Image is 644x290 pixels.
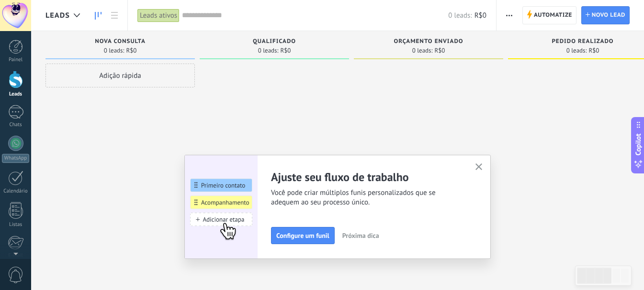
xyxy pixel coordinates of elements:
span: Novo lead [592,7,625,24]
div: Leads [2,91,30,97]
div: Qualificado [204,38,344,46]
div: Nova consulta [50,38,190,46]
a: Lista [106,6,123,25]
button: Mais [502,6,516,24]
span: 0 leads: [258,48,279,54]
a: Leads [90,6,106,25]
span: Orçamento enviado [394,38,463,45]
span: R$0 [475,11,486,20]
span: Nova consulta [95,38,146,45]
a: Automatize [522,6,576,24]
span: Próxima dica [342,232,379,239]
span: Automatize [534,7,572,24]
span: 0 leads: [448,11,472,20]
span: Configure um funil [276,232,329,239]
span: R$0 [588,48,599,54]
h2: Ajuste seu fluxo de trabalho [271,170,463,184]
button: Configure um funil [271,227,335,244]
span: Copilot [633,133,643,155]
div: Calendário [2,188,30,194]
a: Novo lead [581,6,630,24]
button: Próxima dica [338,228,384,243]
span: Qualificado [253,38,296,45]
span: Pedido realizado [552,38,613,45]
div: Adição rápida [45,64,195,87]
div: Listas [2,222,30,228]
span: Você pode criar múltiplos funis personalizados que se adequem ao seu processo único. [271,188,463,207]
div: Orçamento enviado [359,38,498,46]
span: 0 leads: [104,48,124,54]
span: 0 leads: [412,48,433,54]
span: Leads [45,11,70,20]
span: R$0 [126,48,136,54]
span: 0 leads: [566,48,587,54]
div: Leads ativos [137,9,180,22]
span: R$0 [434,48,445,54]
div: WhatsApp [2,154,29,163]
div: Painel [2,57,30,63]
span: R$0 [280,48,291,54]
div: Chats [2,122,30,128]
